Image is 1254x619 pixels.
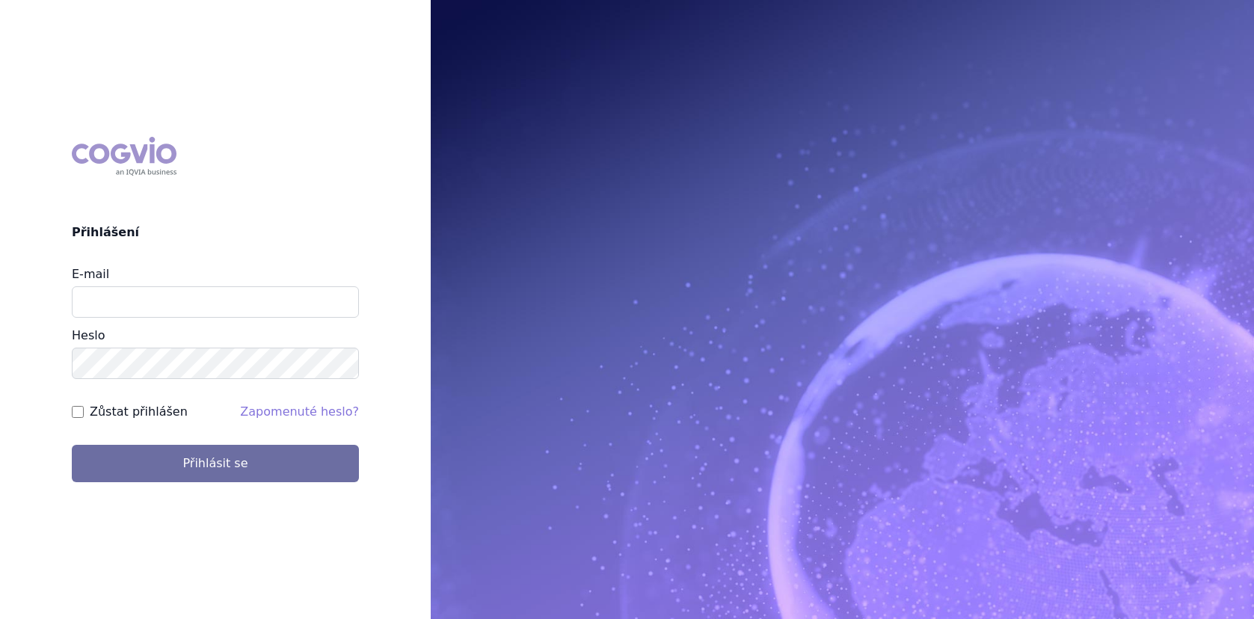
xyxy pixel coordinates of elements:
[72,137,176,176] div: COGVIO
[240,404,359,419] a: Zapomenuté heslo?
[72,267,109,281] label: E-mail
[72,224,359,241] h2: Přihlášení
[72,328,105,342] label: Heslo
[72,445,359,482] button: Přihlásit se
[90,403,188,421] label: Zůstat přihlášen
